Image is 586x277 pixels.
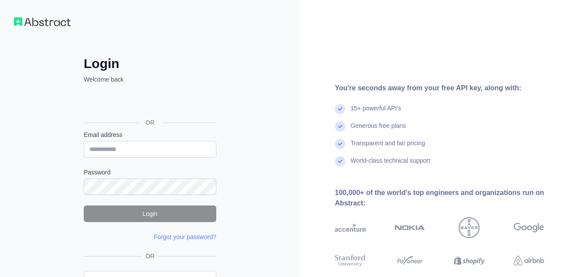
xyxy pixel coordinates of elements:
[395,253,426,268] img: payoneer
[351,156,430,174] div: World-class technical support
[351,139,425,156] div: Transparent and fair pricing
[335,83,572,93] div: You're seconds away from your free API key, along with:
[335,253,366,268] img: stanford university
[335,156,345,167] img: check mark
[79,93,219,113] iframe: Sign in with Google Button
[514,217,545,238] img: google
[395,217,426,238] img: nokia
[139,118,162,127] span: OR
[142,252,158,260] span: OR
[335,139,345,149] img: check mark
[454,253,485,268] img: shopify
[84,205,216,222] button: Login
[84,75,216,84] p: Welcome back
[335,188,572,209] div: 100,000+ of the world's top engineers and organizations run on Abstract:
[351,121,406,139] div: Generous free plans
[514,253,545,268] img: airbnb
[84,130,216,139] label: Email address
[84,168,216,177] label: Password
[14,17,71,26] img: Workflow
[335,104,345,114] img: check mark
[459,217,480,238] img: bayer
[351,104,401,121] div: 15+ powerful API's
[154,233,216,240] a: Forgot your password?
[335,121,345,132] img: check mark
[335,217,366,238] img: accenture
[84,56,216,72] h2: Login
